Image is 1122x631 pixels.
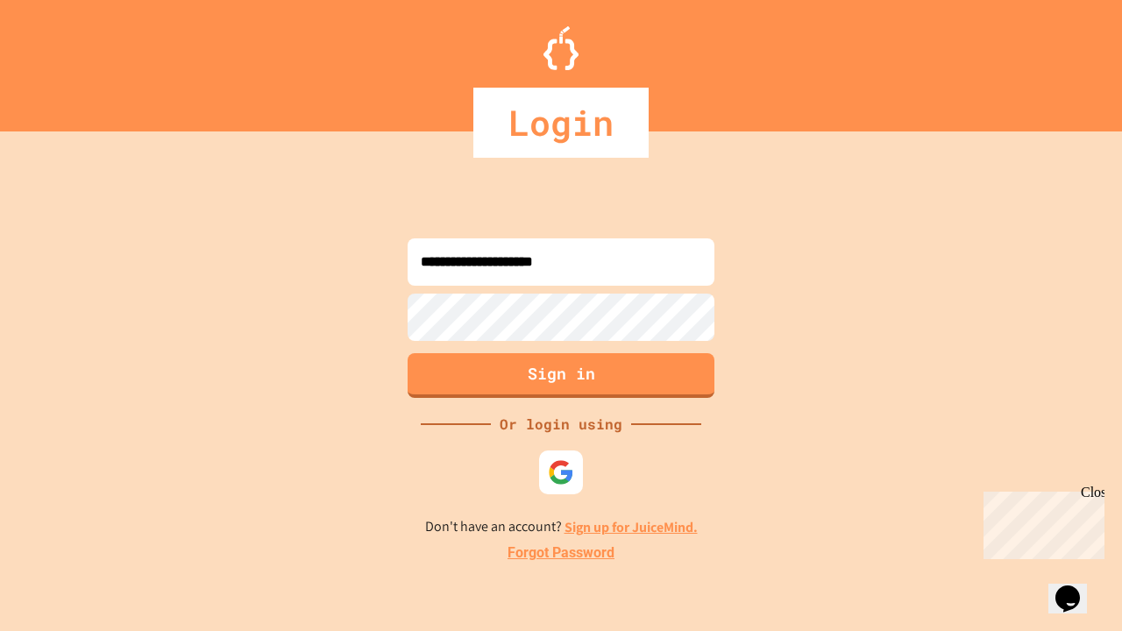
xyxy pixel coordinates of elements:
iframe: chat widget [976,485,1104,559]
div: Login [473,88,649,158]
a: Sign up for JuiceMind. [565,518,698,536]
iframe: chat widget [1048,561,1104,613]
div: Chat with us now!Close [7,7,121,111]
button: Sign in [408,353,714,398]
img: Logo.svg [543,26,579,70]
img: google-icon.svg [548,459,574,486]
p: Don't have an account? [425,516,698,538]
div: Or login using [491,414,631,435]
a: Forgot Password [508,542,614,564]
